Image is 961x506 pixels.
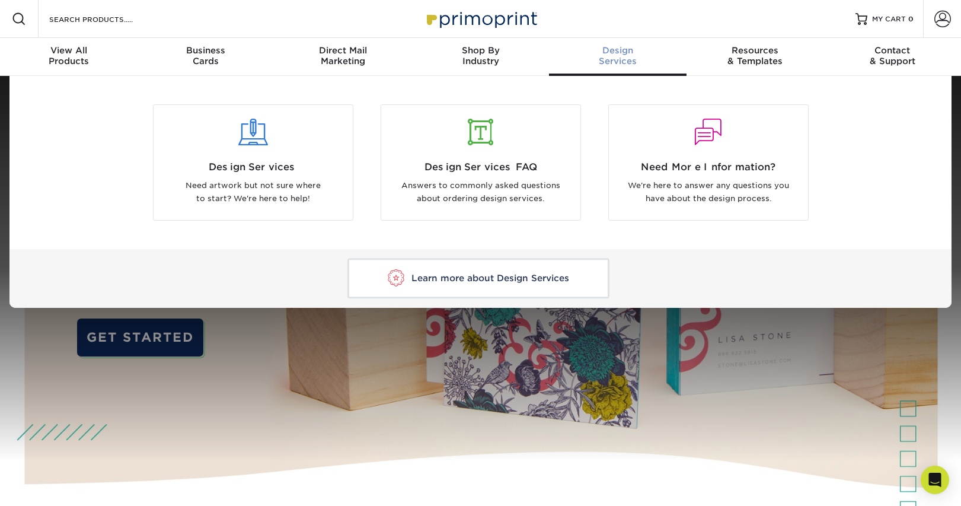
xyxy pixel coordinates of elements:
div: Open Intercom Messenger [921,466,949,494]
img: Primoprint [422,6,540,31]
a: Direct MailMarketing [274,38,412,76]
a: DesignServices [549,38,687,76]
p: We're here to answer any questions you have about the design process. [618,179,799,206]
span: Contact [823,45,961,56]
a: Shop ByIndustry [412,38,550,76]
a: Resources& Templates [687,38,824,76]
a: Design Services FAQ Answers to commonly asked questions about ordering design services. [376,104,586,221]
span: Resources [687,45,824,56]
div: Industry [412,45,550,66]
span: Learn more about Design Services [411,273,569,284]
div: & Support [823,45,961,66]
a: Design Services Need artwork but not sure where to start? We're here to help! [148,104,358,221]
div: Marketing [274,45,412,66]
a: Need More Information? We're here to answer any questions you have about the design process. [604,104,813,221]
a: Learn more about Design Services [347,259,609,298]
span: Need More Information? [618,160,799,174]
span: Shop By [412,45,550,56]
p: Answers to commonly asked questions about ordering design services. [390,179,572,206]
div: & Templates [687,45,824,66]
span: Design Services FAQ [390,160,572,174]
p: Need artwork but not sure where to start? We're here to help! [162,179,344,206]
span: Design [549,45,687,56]
div: Cards [138,45,275,66]
span: Business [138,45,275,56]
a: BusinessCards [138,38,275,76]
a: Contact& Support [823,38,961,76]
span: Design Services [162,160,344,174]
span: Direct Mail [274,45,412,56]
input: SEARCH PRODUCTS..... [48,12,164,26]
div: Services [549,45,687,66]
span: 0 [908,15,914,23]
span: MY CART [872,14,906,24]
